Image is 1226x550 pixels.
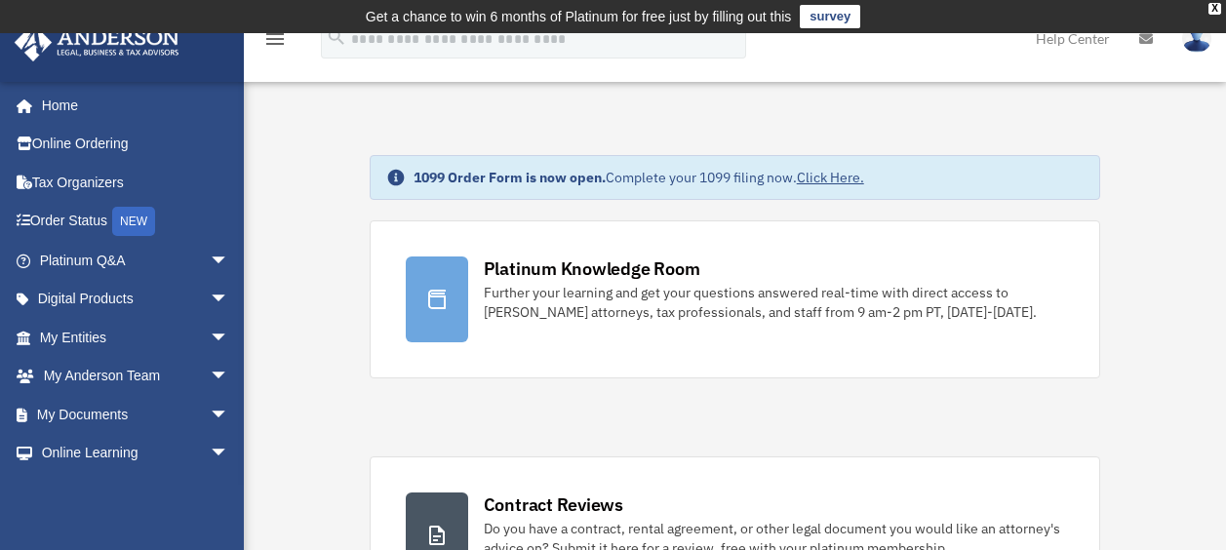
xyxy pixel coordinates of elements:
[210,395,249,435] span: arrow_drop_down
[14,163,258,202] a: Tax Organizers
[14,357,258,396] a: My Anderson Teamarrow_drop_down
[210,241,249,281] span: arrow_drop_down
[414,168,864,187] div: Complete your 1099 filing now.
[797,169,864,186] a: Click Here.
[263,27,287,51] i: menu
[210,280,249,320] span: arrow_drop_down
[14,318,258,357] a: My Entitiesarrow_drop_down
[210,318,249,358] span: arrow_drop_down
[1208,3,1221,15] div: close
[9,23,185,61] img: Anderson Advisors Platinum Portal
[366,5,792,28] div: Get a chance to win 6 months of Platinum for free just by filling out this
[484,283,1065,322] div: Further your learning and get your questions answered real-time with direct access to [PERSON_NAM...
[14,86,249,125] a: Home
[484,256,700,281] div: Platinum Knowledge Room
[800,5,860,28] a: survey
[326,26,347,48] i: search
[14,472,258,511] a: Billingarrow_drop_down
[14,280,258,319] a: Digital Productsarrow_drop_down
[14,395,258,434] a: My Documentsarrow_drop_down
[414,169,606,186] strong: 1099 Order Form is now open.
[210,434,249,474] span: arrow_drop_down
[210,472,249,512] span: arrow_drop_down
[14,125,258,164] a: Online Ordering
[1182,24,1211,53] img: User Pic
[112,207,155,236] div: NEW
[263,34,287,51] a: menu
[14,241,258,280] a: Platinum Q&Aarrow_drop_down
[14,202,258,242] a: Order StatusNEW
[484,492,623,517] div: Contract Reviews
[210,357,249,397] span: arrow_drop_down
[370,220,1101,378] a: Platinum Knowledge Room Further your learning and get your questions answered real-time with dire...
[14,434,258,473] a: Online Learningarrow_drop_down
